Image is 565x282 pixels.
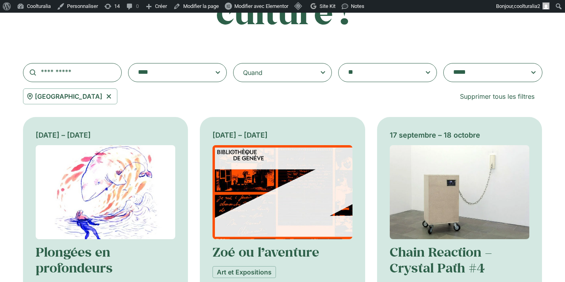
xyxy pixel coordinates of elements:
[453,67,517,78] textarea: Search
[213,266,276,278] a: Art et Expositions
[213,244,319,260] a: Zoé ou l’aventure
[138,67,201,78] textarea: Search
[348,67,412,78] textarea: Search
[213,130,352,140] div: [DATE] – [DATE]
[390,130,530,140] div: 17 septembre – 18 octobre
[35,92,102,101] span: [GEOGRAPHIC_DATA]
[460,92,534,101] span: Supprimer tous les filtres
[36,130,176,140] div: [DATE] – [DATE]
[234,3,288,9] span: Modifier avec Elementor
[452,88,542,104] a: Supprimer tous les filtres
[243,68,262,77] div: Quand
[213,145,352,239] img: Coolturalia - Zoé or adventure
[320,3,335,9] span: Site Kit
[390,244,492,276] a: Chain Reaction – Crystal Path #4
[514,3,540,9] span: coolturalia2
[36,244,113,276] a: Plongées en profondeurs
